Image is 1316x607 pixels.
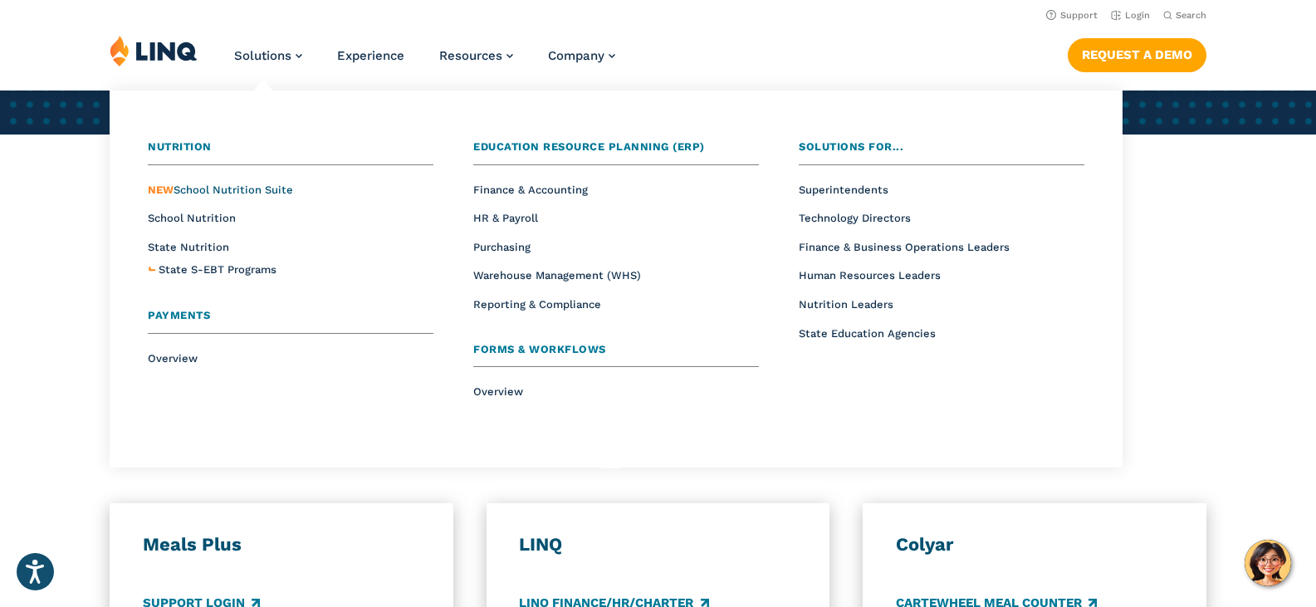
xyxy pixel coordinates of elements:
span: Resources [439,48,502,63]
a: Nutrition Leaders [799,298,893,311]
button: Open Search Bar [1163,9,1206,22]
a: NEWSchool Nutrition Suite [148,184,293,196]
nav: Button Navigation [1068,35,1206,71]
a: Forms & Workflows [473,341,759,368]
span: School Nutrition Suite [148,184,293,196]
a: Purchasing [473,241,531,253]
span: Education Resource Planning (ERP) [473,140,705,153]
button: Hello, have a question? Let’s chat. [1245,540,1291,586]
span: State S-EBT Programs [159,263,276,276]
h3: Colyar [896,533,1173,556]
a: Nutrition [148,139,433,165]
a: Finance & Business Operations Leaders [799,241,1010,253]
span: Nutrition [148,140,212,153]
a: HR & Payroll [473,212,538,224]
a: School Nutrition [148,212,236,224]
h3: LINQ [519,533,796,556]
a: Resources [439,48,513,63]
a: Reporting & Compliance [473,298,601,311]
a: Company [548,48,615,63]
a: Payments [148,307,433,334]
span: Company [548,48,604,63]
h3: Meals Plus [143,533,420,556]
span: Forms & Workflows [473,343,606,355]
a: Finance & Accounting [473,184,588,196]
a: Support [1046,10,1098,21]
a: Superintendents [799,184,888,196]
a: Login [1111,10,1150,21]
a: Education Resource Planning (ERP) [473,139,759,165]
span: Payments [148,309,210,321]
a: Overview [473,385,523,398]
span: Solutions for... [799,140,903,153]
a: Request a Demo [1068,38,1206,71]
a: Human Resources Leaders [799,269,941,281]
a: State S-EBT Programs [159,262,276,279]
a: Overview [148,352,198,365]
a: Warehouse Management (WHS) [473,269,641,281]
a: State Nutrition [148,241,229,253]
span: Search [1176,10,1206,21]
span: Solutions [234,48,291,63]
a: Technology Directors [799,212,911,224]
img: LINQ | K‑12 Software [110,35,198,66]
a: Experience [337,48,404,63]
span: NEW [148,184,174,196]
a: Solutions for... [799,139,1084,165]
a: Solutions [234,48,302,63]
a: State Education Agencies [799,327,936,340]
nav: Primary Navigation [234,35,615,90]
